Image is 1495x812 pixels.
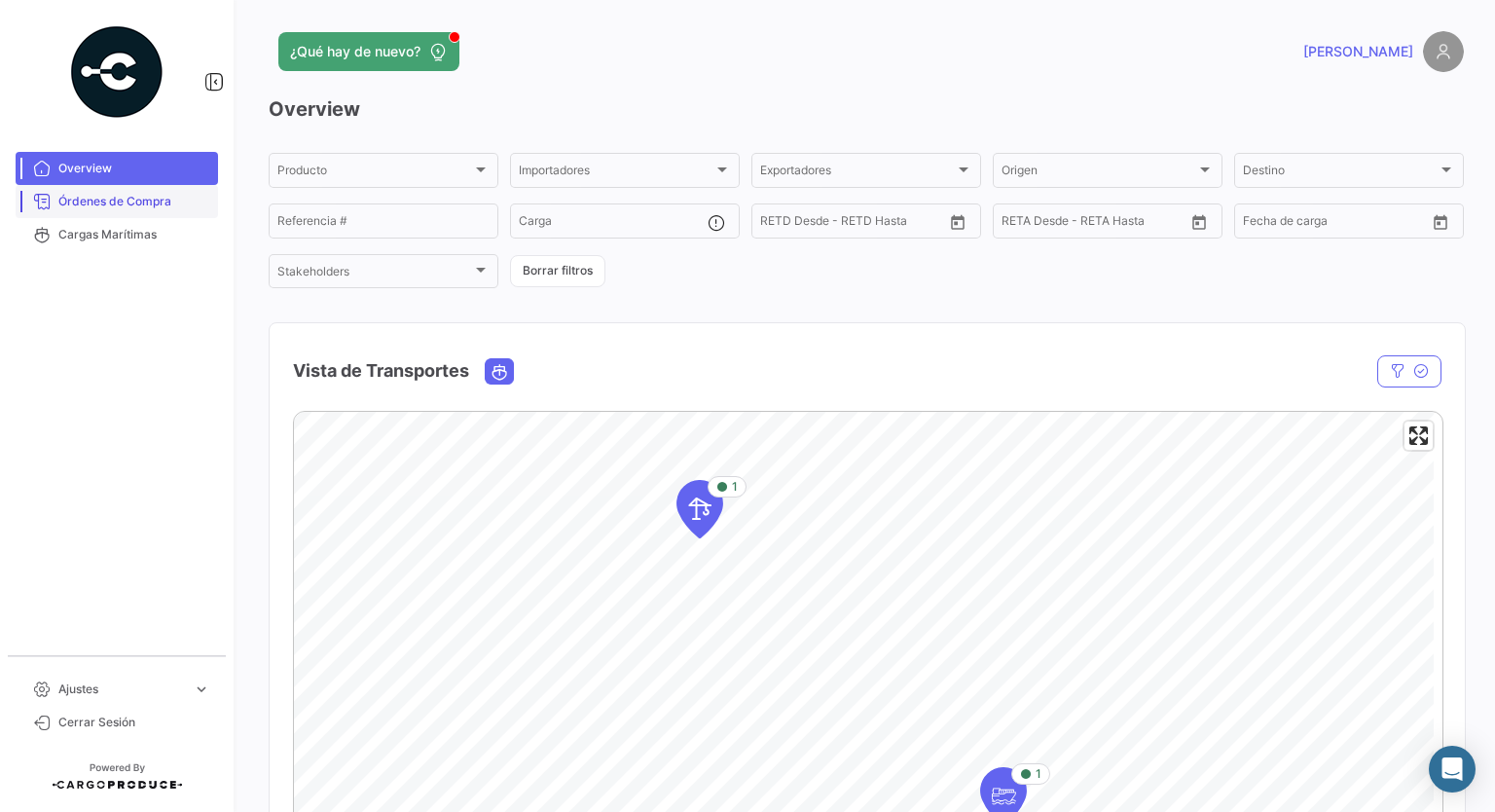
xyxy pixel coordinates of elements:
img: placeholder-user.png [1423,31,1464,72]
button: Open calendar [1426,207,1455,237]
button: ¿Qué hay de nuevo? [278,32,459,71]
span: 1 [732,478,738,496]
span: Importadores [519,166,713,180]
span: Ajustes [58,681,185,698]
span: ¿Qué hay de nuevo? [290,42,420,61]
input: Hasta [809,217,896,231]
input: Hasta [1292,217,1379,231]
button: Borrar filtros [510,255,605,287]
input: Desde [760,217,795,231]
img: powered-by.png [68,23,165,121]
span: 1 [1036,765,1041,783]
span: Cargas Marítimas [58,226,210,243]
button: Open calendar [1185,207,1214,237]
span: Órdenes de Compra [58,193,210,210]
input: Desde [1243,217,1278,231]
input: Desde [1002,217,1037,231]
span: Destino [1243,166,1438,180]
span: Stakeholders [277,268,472,281]
span: Overview [58,160,210,177]
div: Map marker [676,480,723,538]
input: Hasta [1050,217,1138,231]
span: Producto [277,166,472,180]
h3: Overview [269,95,1464,123]
span: expand_more [193,681,210,698]
h4: Vista de Transportes [293,357,469,385]
span: Origen [1002,166,1196,180]
button: Enter fullscreen [1404,422,1433,450]
a: Cargas Marítimas [16,218,218,251]
span: Exportadores [760,166,955,180]
a: Órdenes de Compra [16,185,218,218]
span: Cerrar Sesión [58,714,210,731]
button: Open calendar [943,207,972,237]
span: [PERSON_NAME] [1303,42,1413,61]
button: Ocean [486,359,513,384]
div: Abrir Intercom Messenger [1429,746,1476,793]
a: Overview [16,152,218,185]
